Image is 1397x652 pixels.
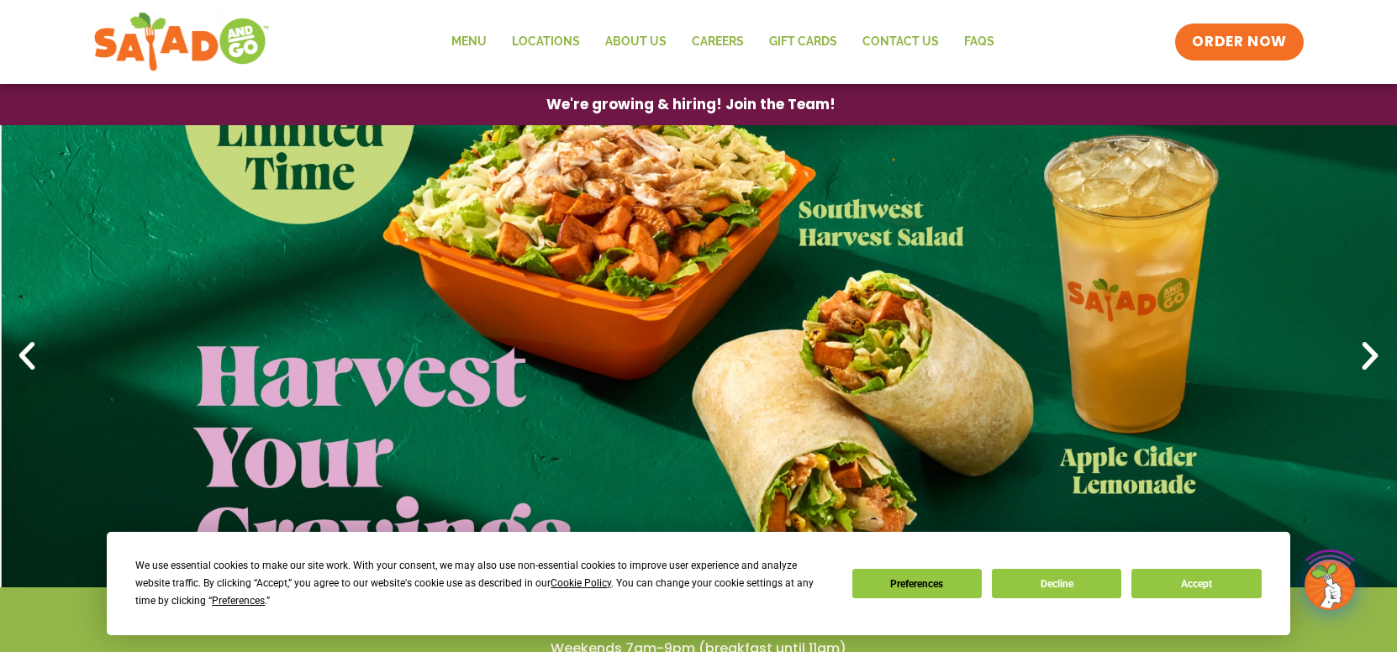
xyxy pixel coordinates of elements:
[952,23,1007,61] a: FAQs
[521,85,861,124] a: We're growing & hiring! Join the Team!
[135,557,831,610] div: We use essential cookies to make our site work. With your consent, we may also use non-essential ...
[1192,32,1286,52] span: ORDER NOW
[756,23,850,61] a: GIFT CARDS
[1131,569,1261,598] button: Accept
[546,97,836,112] span: We're growing & hiring! Join the Team!
[499,23,593,61] a: Locations
[679,23,756,61] a: Careers
[212,595,265,607] span: Preferences
[593,23,679,61] a: About Us
[850,23,952,61] a: Contact Us
[34,613,1363,631] h4: Weekdays 6:30am-9pm (breakfast until 10:30am)
[8,338,45,375] div: Previous slide
[439,23,499,61] a: Menu
[551,577,611,589] span: Cookie Policy
[852,569,982,598] button: Preferences
[93,8,271,76] img: new-SAG-logo-768×292
[439,23,1007,61] nav: Menu
[107,532,1290,635] div: Cookie Consent Prompt
[1175,24,1303,60] a: ORDER NOW
[1352,338,1389,375] div: Next slide
[992,569,1121,598] button: Decline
